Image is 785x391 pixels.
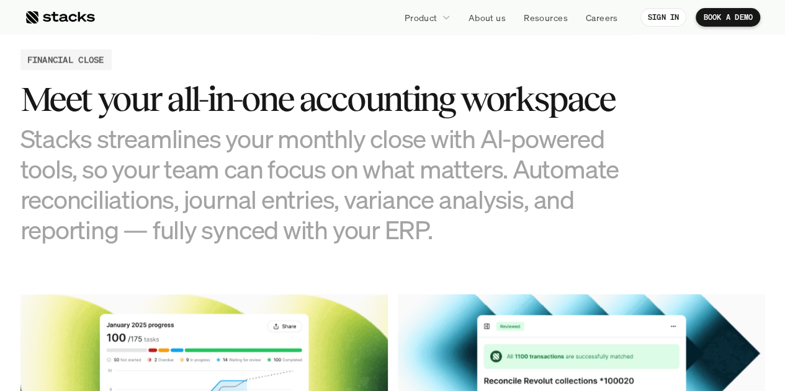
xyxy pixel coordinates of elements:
[648,13,680,22] p: SIGN IN
[469,11,506,24] p: About us
[696,8,760,27] a: BOOK A DEMO
[20,80,641,118] h3: Meet your all-in-one accounting workspace
[461,6,513,29] a: About us
[146,287,201,296] a: Privacy Policy
[578,6,626,29] a: Careers
[516,6,575,29] a: Resources
[586,11,618,24] p: Careers
[27,53,104,66] h2: FINANCIAL CLOSE
[640,8,687,27] a: SIGN IN
[20,123,641,245] h3: Stacks streamlines your monthly close with AI-powered tools, so your team can focus on what matte...
[703,13,753,22] p: BOOK A DEMO
[405,11,437,24] p: Product
[524,11,568,24] p: Resources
